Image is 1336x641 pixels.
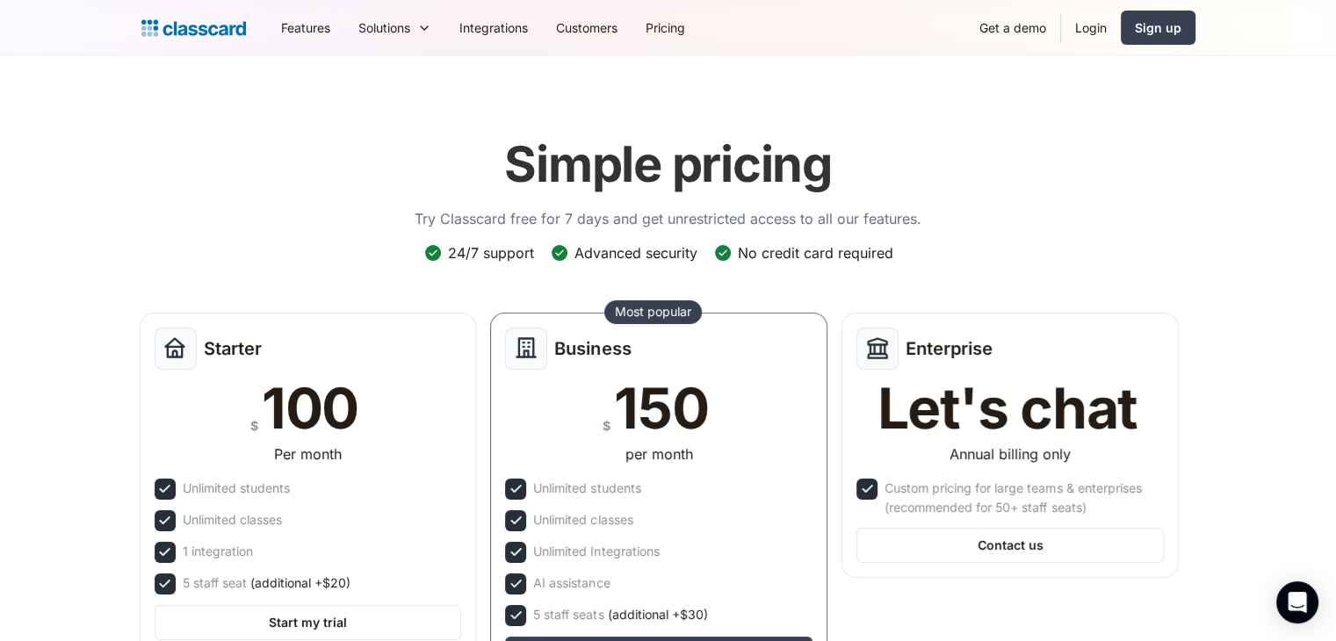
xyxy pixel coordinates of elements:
a: Pricing [632,8,699,47]
a: Start my trial [155,605,462,640]
div: 24/7 support [448,243,534,263]
h2: Business [554,338,631,359]
h1: Simple pricing [504,135,832,194]
div: $ [603,414,610,436]
div: $ [250,414,258,436]
div: Solutions [344,8,445,47]
a: Login [1061,8,1121,47]
div: Let's chat [877,380,1137,436]
a: Contact us [856,528,1164,563]
div: Solutions [358,18,410,37]
div: Sign up [1135,18,1181,37]
a: Get a demo [965,8,1060,47]
div: Unlimited students [533,479,640,498]
div: Custom pricing for large teams & enterprises (recommended for 50+ staff seats) [885,479,1160,517]
div: Open Intercom Messenger [1276,581,1318,623]
div: 5 staff seat [183,573,350,593]
h2: Starter [204,338,262,359]
div: Per month [274,443,342,465]
div: 150 [614,380,708,436]
span: (additional +$20) [250,573,350,593]
div: 100 [262,380,358,436]
div: AI assistance [533,573,610,593]
div: No credit card required [738,243,893,263]
div: Unlimited students [183,479,290,498]
div: 1 integration [183,542,253,561]
div: Annual billing only [950,443,1071,465]
div: Unlimited classes [183,510,282,529]
div: 5 staff seats [533,605,707,624]
span: (additional +$30) [607,605,707,624]
h2: Enterprise [906,338,993,359]
div: Most popular [615,303,691,320]
a: home [141,16,246,40]
div: Unlimited Integrations [533,542,659,561]
div: per month [625,443,693,465]
a: Sign up [1121,11,1195,45]
div: Advanced security [574,243,697,263]
a: Integrations [445,8,542,47]
a: Features [267,8,344,47]
div: Unlimited classes [533,510,632,529]
a: Customers [542,8,632,47]
p: Try Classcard free for 7 days and get unrestricted access to all our features. [415,208,921,229]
